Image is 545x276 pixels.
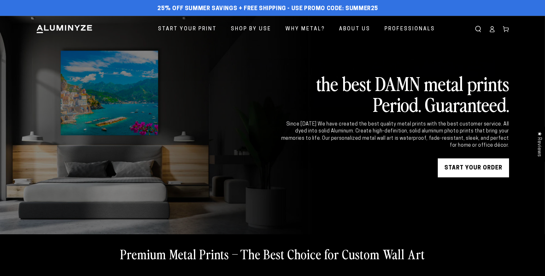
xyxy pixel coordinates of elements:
[334,21,375,38] a: About Us
[157,5,378,12] span: 25% off Summer Savings + Free Shipping - Use Promo Code: SUMMER25
[36,24,93,34] img: Aluminyze
[339,25,370,34] span: About Us
[285,25,325,34] span: Why Metal?
[380,21,440,38] a: Professionals
[438,158,509,177] a: START YOUR Order
[384,25,435,34] span: Professionals
[231,25,271,34] span: Shop By Use
[120,246,425,262] h2: Premium Metal Prints – The Best Choice for Custom Wall Art
[280,121,509,149] div: Since [DATE] We have created the best quality metal prints with the best customer service. All dy...
[533,126,545,162] div: Click to open Judge.me floating reviews tab
[158,25,217,34] span: Start Your Print
[280,73,509,114] h2: the best DAMN metal prints Period. Guaranteed.
[153,21,221,38] a: Start Your Print
[471,22,485,36] summary: Search our site
[281,21,330,38] a: Why Metal?
[226,21,276,38] a: Shop By Use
